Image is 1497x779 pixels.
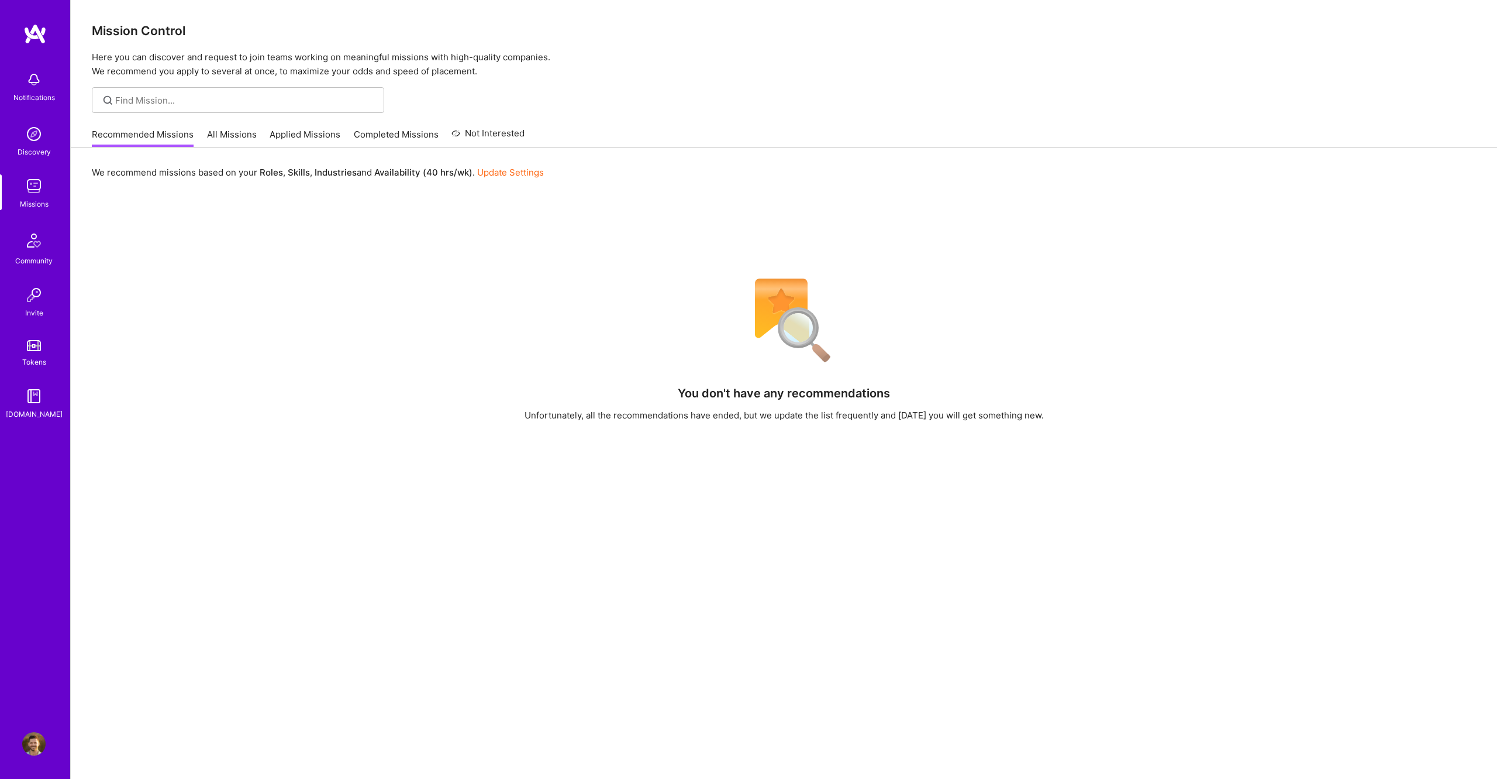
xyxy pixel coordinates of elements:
div: Community [15,255,53,267]
h4: You don't have any recommendations [678,386,890,400]
img: No Results [734,271,834,370]
div: Unfortunately, all the recommendations have ended, but we update the list frequently and [DATE] y... [525,409,1044,421]
div: Discovery [18,146,51,158]
img: logo [23,23,47,44]
b: Availability (40 hrs/wk) [374,167,472,178]
b: Skills [288,167,310,178]
div: Invite [25,307,43,319]
img: Invite [22,283,46,307]
img: discovery [22,122,46,146]
p: We recommend missions based on your , , and . [92,166,544,179]
i: icon SearchGrey [101,94,115,107]
div: Missions [20,198,49,210]
img: guide book [22,385,46,408]
p: Here you can discover and request to join teams working on meaningful missions with high-quality ... [92,50,1476,78]
a: Not Interested [451,126,525,147]
a: User Avatar [19,732,49,756]
div: Tokens [22,356,46,368]
div: Notifications [13,91,55,104]
img: bell [22,68,46,91]
input: Find Mission... [115,94,375,107]
a: Recommended Missions [92,128,194,147]
img: Community [20,227,48,255]
a: Applied Missions [270,128,340,147]
a: Completed Missions [354,128,439,147]
img: User Avatar [22,732,46,756]
img: tokens [27,340,41,351]
a: All Missions [207,128,257,147]
b: Roles [260,167,283,178]
b: Industries [315,167,357,178]
div: [DOMAIN_NAME] [6,408,63,420]
img: teamwork [22,174,46,198]
h3: Mission Control [92,23,1476,38]
a: Update Settings [477,167,544,178]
